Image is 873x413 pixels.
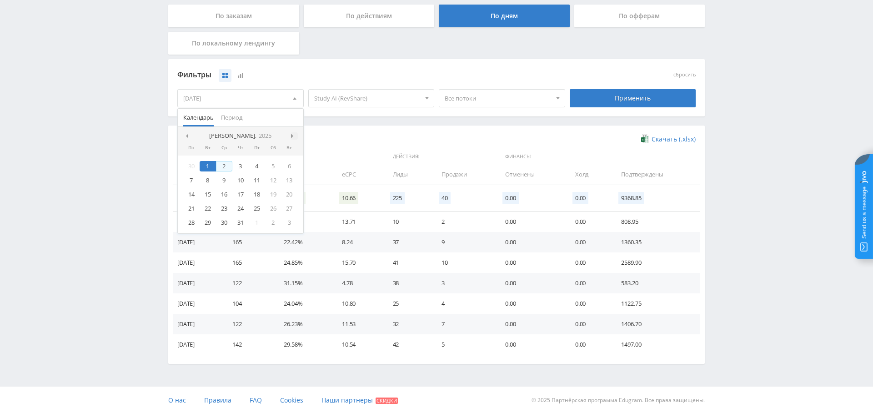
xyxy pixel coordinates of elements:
[265,145,281,151] div: Сб
[281,203,298,214] div: 27
[333,232,384,252] td: 8.24
[570,89,696,107] div: Применить
[265,203,281,214] div: 26
[173,273,223,293] td: [DATE]
[280,396,303,404] span: Cookies
[502,192,518,204] span: 0.00
[612,334,700,355] td: 1497.00
[173,232,223,252] td: [DATE]
[612,164,700,185] td: Подтверждены
[200,145,216,151] div: Вт
[566,334,612,355] td: 0.00
[376,398,398,404] span: Скидки
[183,161,200,171] div: 30
[496,164,566,185] td: Отменены
[275,212,332,232] td: 16.95%
[168,396,186,404] span: О нас
[173,185,223,212] td: Итого:
[223,334,275,355] td: 142
[183,175,200,186] div: 7
[204,396,231,404] span: Правила
[384,273,432,293] td: 38
[221,109,242,126] span: Период
[496,314,566,334] td: 0.00
[281,161,298,171] div: 6
[496,212,566,232] td: 0.00
[572,192,588,204] span: 0.00
[265,189,281,200] div: 19
[566,314,612,334] td: 0.00
[281,145,298,151] div: Вс
[566,212,612,232] td: 0.00
[265,217,281,228] div: 2
[180,109,217,126] button: Календарь
[178,90,303,107] div: [DATE]
[216,145,232,151] div: Ср
[432,314,496,334] td: 7
[275,293,332,314] td: 24.04%
[652,136,696,143] span: Скачать (.xlsx)
[673,72,696,78] button: сбросить
[249,189,265,200] div: 18
[566,252,612,273] td: 0.00
[432,252,496,273] td: 10
[223,293,275,314] td: 104
[223,273,275,293] td: 122
[249,217,265,228] div: 1
[566,273,612,293] td: 0.00
[496,334,566,355] td: 0.00
[183,109,214,126] span: Календарь
[321,396,373,404] span: Наши партнеры
[612,314,700,334] td: 1406.70
[206,132,275,140] div: [PERSON_NAME],
[173,293,223,314] td: [DATE]
[173,164,223,185] td: Дата
[304,5,435,27] div: По действиям
[390,192,405,204] span: 225
[612,212,700,232] td: 808.95
[173,212,223,232] td: [DATE]
[168,32,299,55] div: По локальному лендингу
[173,149,381,165] span: Данные:
[386,149,494,165] span: Действия:
[612,293,700,314] td: 1122.75
[223,314,275,334] td: 122
[275,334,332,355] td: 29.58%
[249,175,265,186] div: 11
[265,175,281,186] div: 12
[333,293,384,314] td: 10.80
[259,132,271,139] i: 2025
[432,334,496,355] td: 5
[275,232,332,252] td: 22.42%
[275,252,332,273] td: 24.85%
[232,203,249,214] div: 24
[200,161,216,171] div: 1
[333,252,384,273] td: 15.70
[496,273,566,293] td: 0.00
[183,189,200,200] div: 14
[384,164,432,185] td: Лиды
[333,314,384,334] td: 11.53
[223,232,275,252] td: 165
[612,273,700,293] td: 583.20
[641,135,696,144] a: Скачать (.xlsx)
[618,192,644,204] span: 9368.85
[249,161,265,171] div: 4
[432,293,496,314] td: 4
[574,5,705,27] div: По офферам
[183,203,200,214] div: 21
[439,5,570,27] div: По дням
[216,189,232,200] div: 16
[249,203,265,214] div: 25
[173,314,223,334] td: [DATE]
[173,252,223,273] td: [DATE]
[281,175,298,186] div: 13
[216,175,232,186] div: 9
[612,252,700,273] td: 2589.90
[275,314,332,334] td: 26.23%
[183,145,200,151] div: Пн
[384,293,432,314] td: 25
[496,252,566,273] td: 0.00
[281,189,298,200] div: 20
[333,164,384,185] td: eCPC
